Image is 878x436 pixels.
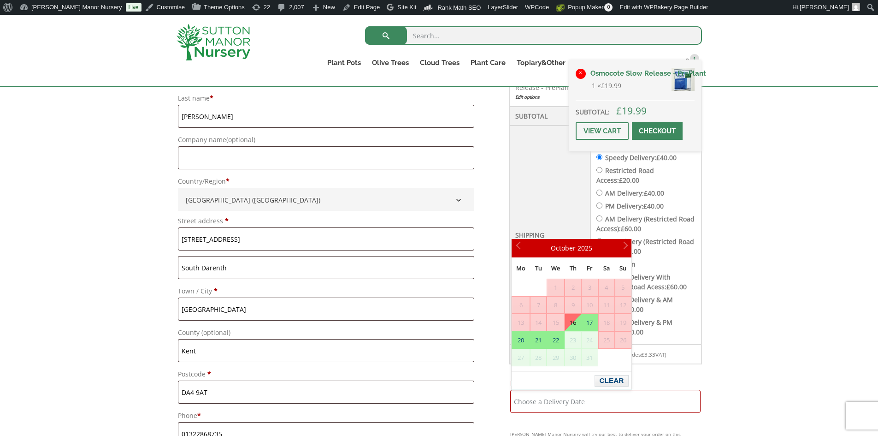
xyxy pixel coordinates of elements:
[178,326,474,339] label: County
[516,245,523,252] span: Prev
[644,189,648,197] span: £
[615,314,631,331] span: 19
[582,297,597,313] span: 10
[178,227,474,251] input: House number and street name
[178,92,474,105] label: Last name
[615,332,631,348] span: 26
[690,54,699,63] span: 1
[565,314,581,331] td: Available Deliveries19
[565,297,581,313] span: 9
[510,390,700,413] input: Choose a Delivery Date
[601,81,605,90] span: £
[515,92,584,102] a: Edit options
[678,56,702,69] a: 1
[571,56,602,69] a: About
[619,176,623,185] span: £
[512,297,530,313] span: 6
[178,133,474,146] label: Company name
[619,176,639,185] bdi: 20.00
[516,264,525,272] span: Monday
[632,122,683,140] a: Checkout
[511,56,571,69] a: Topiary&Other
[530,331,547,349] td: Available Deliveries20
[656,153,660,162] span: £
[509,125,590,345] th: Shipping
[582,332,597,348] span: 24
[616,104,622,117] span: £
[512,332,530,348] a: 20
[666,282,670,291] span: £
[565,349,581,366] td: Available Deliveries20
[465,56,511,69] a: Plant Care
[530,349,546,366] span: 28
[615,297,631,313] span: 12
[644,189,664,197] bdi: 40.00
[414,56,465,69] a: Cloud Trees
[620,245,627,252] span: Next
[605,153,677,162] label: Speedy Delivery:
[582,349,597,366] span: 31
[201,328,230,337] span: (optional)
[437,4,481,11] span: Rank Math SEO
[596,295,673,314] label: Speedy Delivery & AM Delivery:
[643,202,647,210] span: £
[576,122,629,140] a: View cart
[365,26,702,45] input: Search...
[656,153,677,162] bdi: 40.00
[530,314,546,331] span: 14
[530,297,546,313] span: 7
[565,349,581,366] span: 30
[126,3,141,12] a: Live
[623,305,643,314] bdi: 70.00
[547,332,564,348] a: 22
[535,264,542,272] span: Tuesday
[599,332,614,348] span: 25
[576,69,586,79] a: Remove Osmocote Slow Release - PrePlant from basket
[512,349,530,366] span: 27
[397,4,416,11] span: Site Kit
[512,240,527,256] a: Prev
[547,349,564,366] span: 29
[672,68,695,91] img: Osmocote Slow Release - PrePlant
[616,240,631,256] a: Next
[604,3,613,12] span: 0
[512,331,530,349] td: Available Deliveries20
[621,224,625,233] span: £
[509,345,590,364] th: Total
[581,331,598,349] td: Available Deliveries20
[178,368,474,381] label: Postcode
[178,409,474,422] label: Phone
[599,297,614,313] span: 11
[800,4,849,11] span: [PERSON_NAME]
[565,314,581,331] a: 16
[596,318,672,336] label: Speedy Delivery & PM Delivery:
[596,273,687,291] label: Speedy Delivery With Restricted Road Acess:
[641,351,644,358] span: £
[587,264,592,272] span: Friday
[512,314,530,331] span: 13
[512,349,530,366] td: Available Deliveries20
[547,279,564,296] span: 1
[178,256,474,279] input: Apartment, suite, unit, etc. (optional)
[565,279,581,296] span: 2
[599,314,614,331] span: 18
[178,175,474,188] label: Country/Region
[510,377,700,390] label: Delivery Date
[619,351,666,358] small: (includes VAT)
[547,297,564,313] span: 8
[616,104,647,117] bdi: 19.99
[592,80,621,91] span: 1 ×
[602,56,641,69] a: Delivery
[547,349,565,366] td: Available Deliveries20
[565,332,581,348] span: 23
[547,331,565,349] td: Available Deliveries20
[183,192,470,208] span: United Kingdom (UK)
[509,107,590,125] th: Subtotal
[178,285,474,298] label: Town / City
[322,56,366,69] a: Plant Pots
[226,135,255,144] span: (optional)
[178,215,474,227] label: Street address
[366,56,414,69] a: Olive Trees
[177,24,250,60] img: logo
[576,108,610,116] strong: Subtotal:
